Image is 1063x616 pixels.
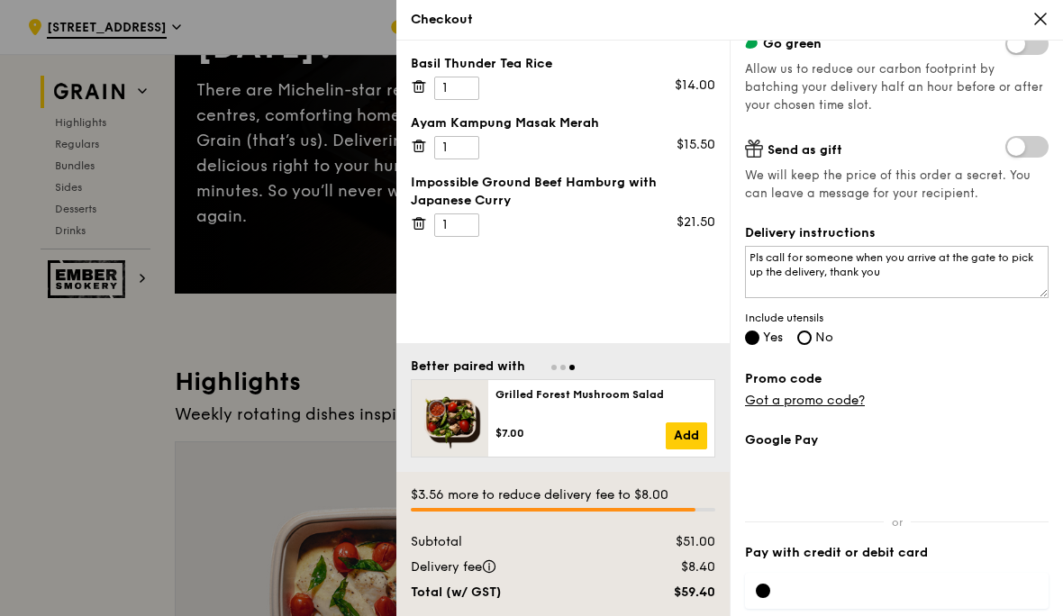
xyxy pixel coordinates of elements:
[677,213,715,231] div: $21.50
[768,142,842,158] span: Send as gift
[495,426,666,440] div: $7.00
[411,358,525,376] div: Better paired with
[763,330,783,345] span: Yes
[675,77,715,95] div: $14.00
[666,422,707,449] a: Add
[411,114,715,132] div: Ayam Kampung Masak Merah
[745,167,1049,203] span: We will keep the price of this order a secret. You can leave a message for your recipient.
[677,136,715,154] div: $15.50
[745,311,1049,325] span: Include utensils
[745,544,1049,562] label: Pay with credit or debit card
[745,224,1049,242] label: Delivery instructions
[815,330,833,345] span: No
[763,36,822,51] span: Go green
[617,533,726,551] div: $51.00
[745,370,1049,388] label: Promo code
[560,365,566,370] span: Go to slide 2
[411,174,715,210] div: Impossible Ground Beef Hamburg with Japanese Curry
[745,62,1043,113] span: Allow us to reduce our carbon footprint by batching your delivery half an hour before or after yo...
[411,55,715,73] div: Basil Thunder Tea Rice
[745,431,1049,449] label: Google Pay
[569,365,575,370] span: Go to slide 3
[551,365,557,370] span: Go to slide 1
[745,460,1049,500] iframe: Secure payment button frame
[797,331,812,345] input: No
[400,533,617,551] div: Subtotal
[495,387,707,402] div: Grilled Forest Mushroom Salad
[745,331,759,345] input: Yes
[400,558,617,576] div: Delivery fee
[411,486,715,504] div: $3.56 more to reduce delivery fee to $8.00
[617,558,726,576] div: $8.40
[617,584,726,602] div: $59.40
[785,584,1038,598] iframe: Secure card payment input frame
[745,393,865,408] a: Got a promo code?
[400,584,617,602] div: Total (w/ GST)
[411,11,1049,29] div: Checkout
